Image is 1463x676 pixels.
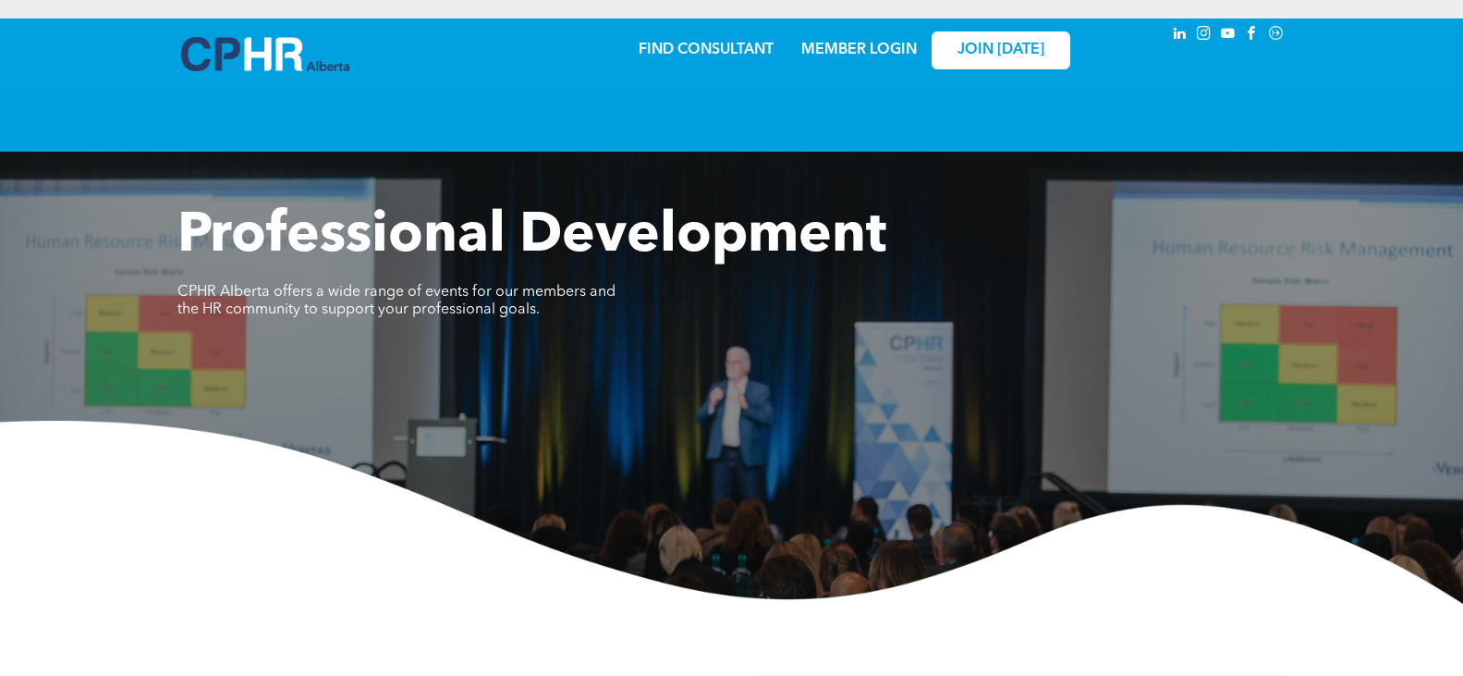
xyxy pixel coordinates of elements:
[932,31,1070,69] a: JOIN [DATE]
[177,285,616,317] span: CPHR Alberta offers a wide range of events for our members and the HR community to support your p...
[1218,23,1238,48] a: youtube
[1266,23,1286,48] a: Social network
[639,43,774,57] a: FIND CONSULTANT
[1194,23,1214,48] a: instagram
[801,43,917,57] a: MEMBER LOGIN
[1242,23,1262,48] a: facebook
[177,209,886,264] span: Professional Development
[181,37,349,71] img: A blue and white logo for cp alberta
[957,42,1044,59] span: JOIN [DATE]
[1170,23,1190,48] a: linkedin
